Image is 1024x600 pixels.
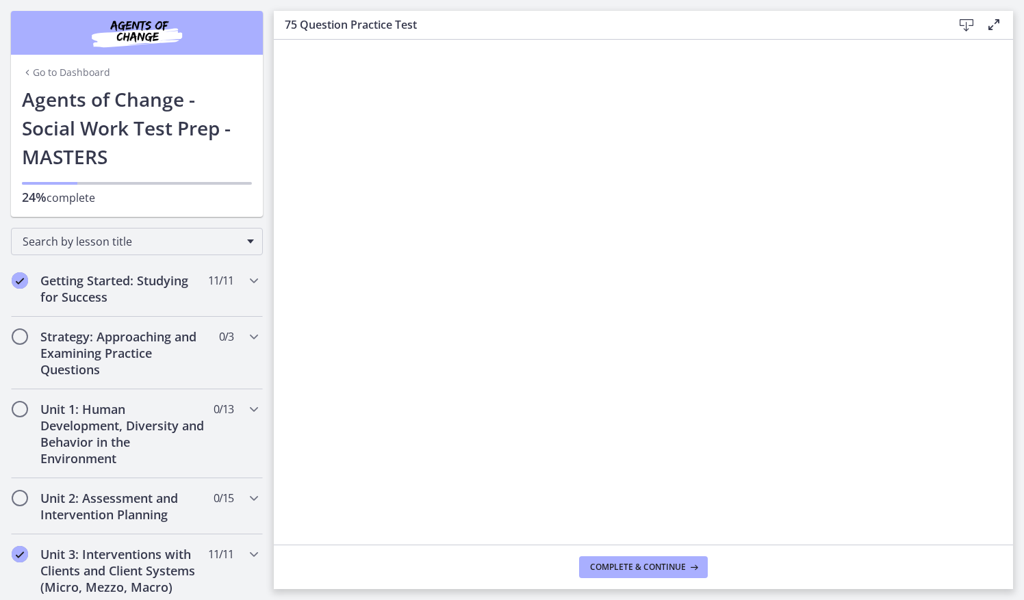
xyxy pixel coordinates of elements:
img: Agents of Change Social Work Test Prep [55,16,219,49]
h2: Unit 2: Assessment and Intervention Planning [40,490,207,523]
span: 0 / 13 [214,401,233,417]
h1: Agents of Change - Social Work Test Prep - MASTERS [22,85,252,171]
a: Go to Dashboard [22,66,110,79]
i: Completed [12,546,28,562]
h2: Strategy: Approaching and Examining Practice Questions [40,328,207,378]
span: Search by lesson title [23,234,240,249]
p: complete [22,189,252,206]
h3: 75 Question Practice Test [285,16,931,33]
h2: Unit 1: Human Development, Diversity and Behavior in the Environment [40,401,207,467]
span: 0 / 3 [219,328,233,345]
h2: Getting Started: Studying for Success [40,272,207,305]
h2: Unit 3: Interventions with Clients and Client Systems (Micro, Mezzo, Macro) [40,546,207,595]
span: Complete & continue [590,562,686,573]
span: 0 / 15 [214,490,233,506]
span: 11 / 11 [208,272,233,289]
i: Completed [12,272,28,289]
span: 24% [22,189,47,205]
div: Search by lesson title [11,228,263,255]
span: 11 / 11 [208,546,233,562]
button: Complete & continue [579,556,708,578]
